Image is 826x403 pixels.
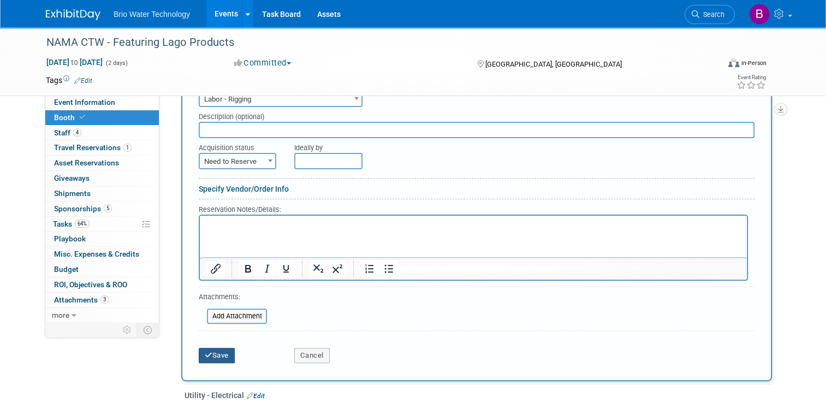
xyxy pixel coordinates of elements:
[185,390,772,401] div: Utility - Electrical
[54,128,81,137] span: Staff
[199,138,278,153] div: Acquisition status
[749,4,770,25] img: Brandye Gahagan
[45,232,159,246] a: Playbook
[685,5,735,24] a: Search
[73,128,81,137] span: 4
[379,261,398,276] button: Bullet list
[123,144,132,152] span: 1
[45,140,159,155] a: Travel Reservations1
[54,158,119,167] span: Asset Reservations
[54,98,115,106] span: Event Information
[45,201,159,216] a: Sponsorships5
[45,308,159,323] a: more
[736,75,766,80] div: Event Rating
[199,185,289,193] a: Specify Vendor/Order Info
[53,220,90,228] span: Tasks
[46,9,100,20] img: ExhibitDay
[200,154,275,169] span: Need to Reserve
[54,280,127,289] span: ROI, Objectives & ROO
[45,217,159,232] a: Tasks64%
[43,33,705,52] div: NAMA CTW - Featuring Lago Products
[199,292,267,305] div: Attachments:
[45,110,159,125] a: Booth
[699,10,724,19] span: Search
[741,59,766,67] div: In-Person
[45,171,159,186] a: Giveaways
[54,204,112,213] span: Sponsorships
[45,247,159,262] a: Misc. Expenses & Credits
[54,189,91,198] span: Shipments
[360,261,379,276] button: Numbered list
[199,107,754,122] div: Description (optional)
[258,261,276,276] button: Italic
[45,262,159,277] a: Budget
[200,92,361,107] span: Labor - Rigging
[309,261,328,276] button: Subscript
[46,75,92,86] td: Tags
[45,277,159,292] a: ROI, Objectives & ROO
[200,216,747,257] iframe: Rich Text Area
[206,261,225,276] button: Insert/edit link
[104,204,112,212] span: 5
[485,60,622,68] span: [GEOGRAPHIC_DATA], [GEOGRAPHIC_DATA]
[294,348,330,363] button: Cancel
[75,220,90,228] span: 64%
[45,156,159,170] a: Asset Reservations
[199,204,748,215] div: Reservation Notes/Details:
[660,57,766,73] div: Event Format
[45,293,159,307] a: Attachments3
[54,295,109,304] span: Attachments
[54,143,132,152] span: Travel Reservations
[46,57,103,67] span: [DATE] [DATE]
[199,153,276,169] span: Need to Reserve
[277,261,295,276] button: Underline
[52,311,69,319] span: more
[54,174,90,182] span: Giveaways
[54,113,87,122] span: Booth
[54,250,139,258] span: Misc. Expenses & Credits
[199,91,363,107] span: Labor - Rigging
[80,114,85,120] i: Booth reservation complete
[45,95,159,110] a: Event Information
[118,323,137,337] td: Personalize Event Tab Strip
[54,234,86,243] span: Playbook
[230,57,295,69] button: Committed
[100,295,109,304] span: 3
[328,261,347,276] button: Superscript
[294,138,707,153] div: Ideally by
[199,348,235,363] button: Save
[45,126,159,140] a: Staff4
[137,323,159,337] td: Toggle Event Tabs
[728,58,739,67] img: Format-Inperson.png
[247,392,265,400] a: Edit
[69,58,80,67] span: to
[114,10,190,19] span: Brio Water Technology
[45,186,159,201] a: Shipments
[54,265,79,274] span: Budget
[105,60,128,67] span: (2 days)
[239,261,257,276] button: Bold
[74,77,92,85] a: Edit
